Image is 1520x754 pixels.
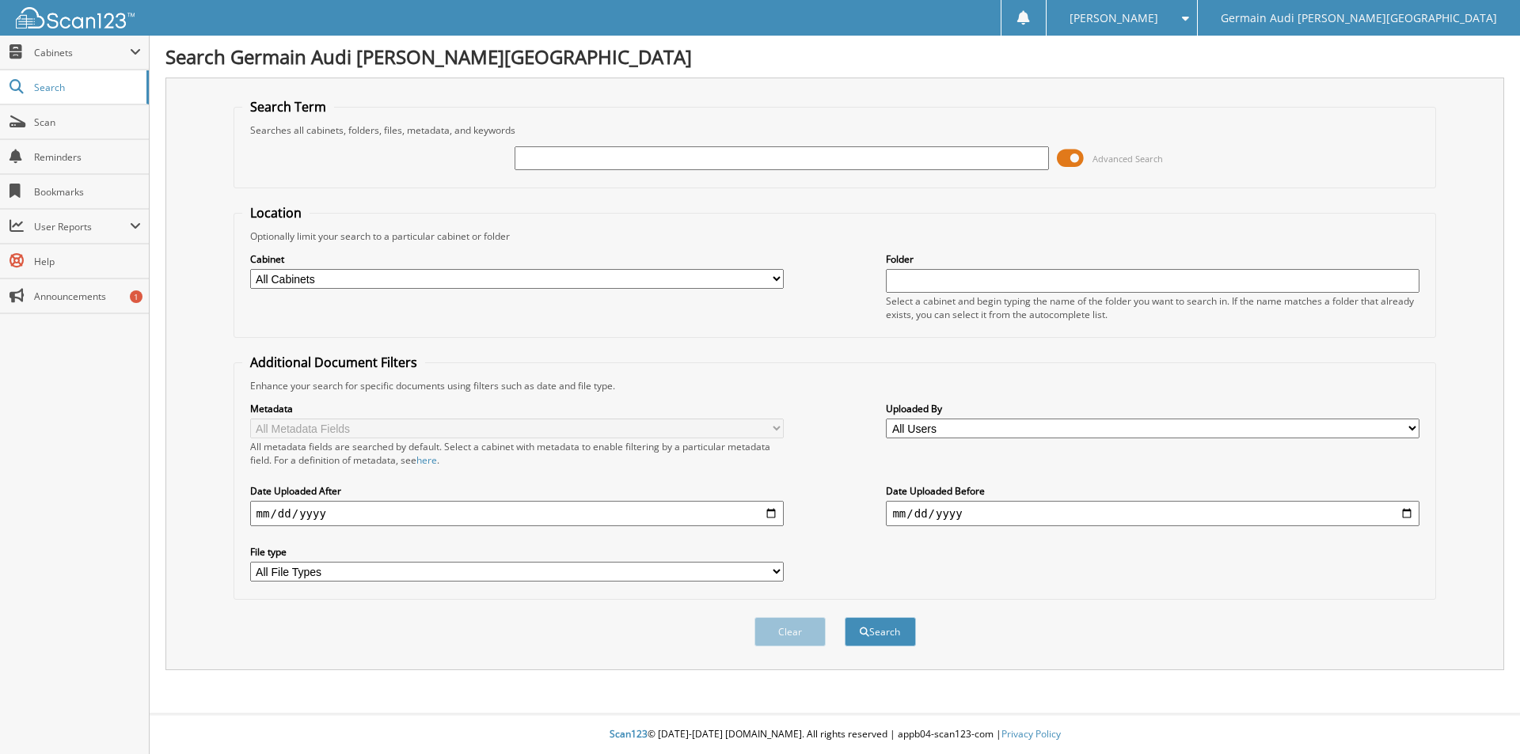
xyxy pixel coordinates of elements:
div: Optionally limit your search to a particular cabinet or folder [242,229,1428,243]
span: Reminders [34,150,141,164]
legend: Search Term [242,98,334,116]
div: Enhance your search for specific documents using filters such as date and file type. [242,379,1428,392]
legend: Additional Document Filters [242,354,425,371]
div: 1 [130,290,142,303]
span: Bookmarks [34,185,141,199]
label: Cabinet [250,252,784,266]
label: Date Uploaded Before [886,484,1419,498]
span: Scan123 [610,727,648,741]
legend: Location [242,204,310,222]
div: Searches all cabinets, folders, files, metadata, and keywords [242,123,1428,137]
label: Uploaded By [886,402,1419,415]
span: Announcements [34,290,141,303]
button: Clear [754,617,826,646]
label: Folder [886,252,1419,266]
input: end [886,501,1419,526]
span: Help [34,255,141,268]
span: User Reports [34,220,130,233]
span: Scan [34,116,141,129]
span: Germain Audi [PERSON_NAME][GEOGRAPHIC_DATA] [1221,13,1497,23]
span: [PERSON_NAME] [1070,13,1158,23]
a: Privacy Policy [1001,727,1061,741]
span: Advanced Search [1092,153,1163,165]
div: © [DATE]-[DATE] [DOMAIN_NAME]. All rights reserved | appb04-scan123-com | [150,715,1520,754]
button: Search [845,617,916,646]
label: Date Uploaded After [250,484,784,498]
span: Cabinets [34,46,130,59]
h1: Search Germain Audi [PERSON_NAME][GEOGRAPHIC_DATA] [165,44,1504,70]
div: All metadata fields are searched by default. Select a cabinet with metadata to enable filtering b... [250,440,784,467]
input: start [250,501,784,526]
img: scan123-logo-white.svg [16,7,135,28]
span: Search [34,81,139,94]
a: here [416,453,437,467]
label: File type [250,545,784,559]
div: Select a cabinet and begin typing the name of the folder you want to search in. If the name match... [886,294,1419,321]
label: Metadata [250,402,784,415]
